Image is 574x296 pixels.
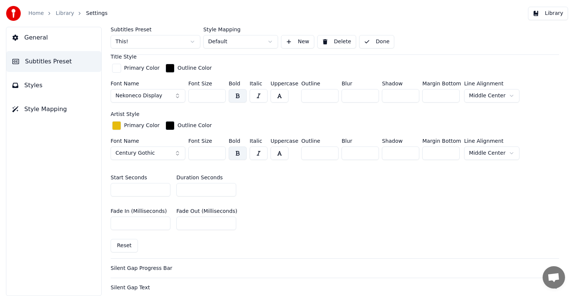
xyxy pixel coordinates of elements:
[56,10,74,17] a: Library
[176,208,237,214] label: Fade Out (Milliseconds)
[178,64,212,72] div: Outline Color
[382,81,419,86] label: Shadow
[6,75,101,96] button: Styles
[271,138,298,144] label: Uppercase
[24,105,67,114] span: Style Mapping
[111,54,137,59] label: Title Style
[178,122,212,129] div: Outline Color
[164,120,213,132] button: Outline Color
[6,99,101,120] button: Style Mapping
[301,81,339,86] label: Outline
[111,284,547,292] div: Silent Gap Text
[382,138,419,144] label: Shadow
[28,10,108,17] nav: breadcrumb
[111,81,185,86] label: Font Name
[528,7,568,20] button: Library
[111,175,147,180] label: Start Seconds
[6,6,21,21] img: youka
[6,27,101,48] button: General
[111,265,547,272] div: Silent Gap Progress Bar
[111,62,161,74] button: Primary Color
[229,138,247,144] label: Bold
[86,10,107,17] span: Settings
[24,33,48,42] span: General
[111,208,167,214] label: Fade In (Milliseconds)
[342,138,379,144] label: Blur
[229,81,247,86] label: Bold
[203,27,278,32] label: Style Mapping
[543,266,565,289] div: Open chat
[176,175,223,180] label: Duration Seconds
[115,149,155,157] span: Century Gothic
[359,35,395,48] button: Done
[111,120,161,132] button: Primary Color
[281,35,314,48] button: New
[188,81,226,86] label: Font Size
[464,81,519,86] label: Line Alignment
[111,259,559,278] button: Silent Gap Progress Bar
[24,81,43,90] span: Styles
[115,92,162,100] span: Nekoneco Display
[271,81,298,86] label: Uppercase
[317,35,356,48] button: Delete
[464,138,519,144] label: Line Alignment
[6,51,101,72] button: Subtitles Preset
[342,81,379,86] label: Blur
[111,239,138,252] button: Reset
[422,81,461,86] label: Margin Bottom
[301,138,339,144] label: Outline
[124,64,160,72] div: Primary Color
[250,81,268,86] label: Italic
[124,122,160,129] div: Primary Color
[25,57,72,66] span: Subtitles Preset
[188,138,226,144] label: Font Size
[422,138,461,144] label: Margin Bottom
[111,27,200,32] label: Subtitles Preset
[164,62,213,74] button: Outline Color
[28,10,44,17] a: Home
[111,111,139,117] label: Artist Style
[250,138,268,144] label: Italic
[111,138,185,144] label: Font Name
